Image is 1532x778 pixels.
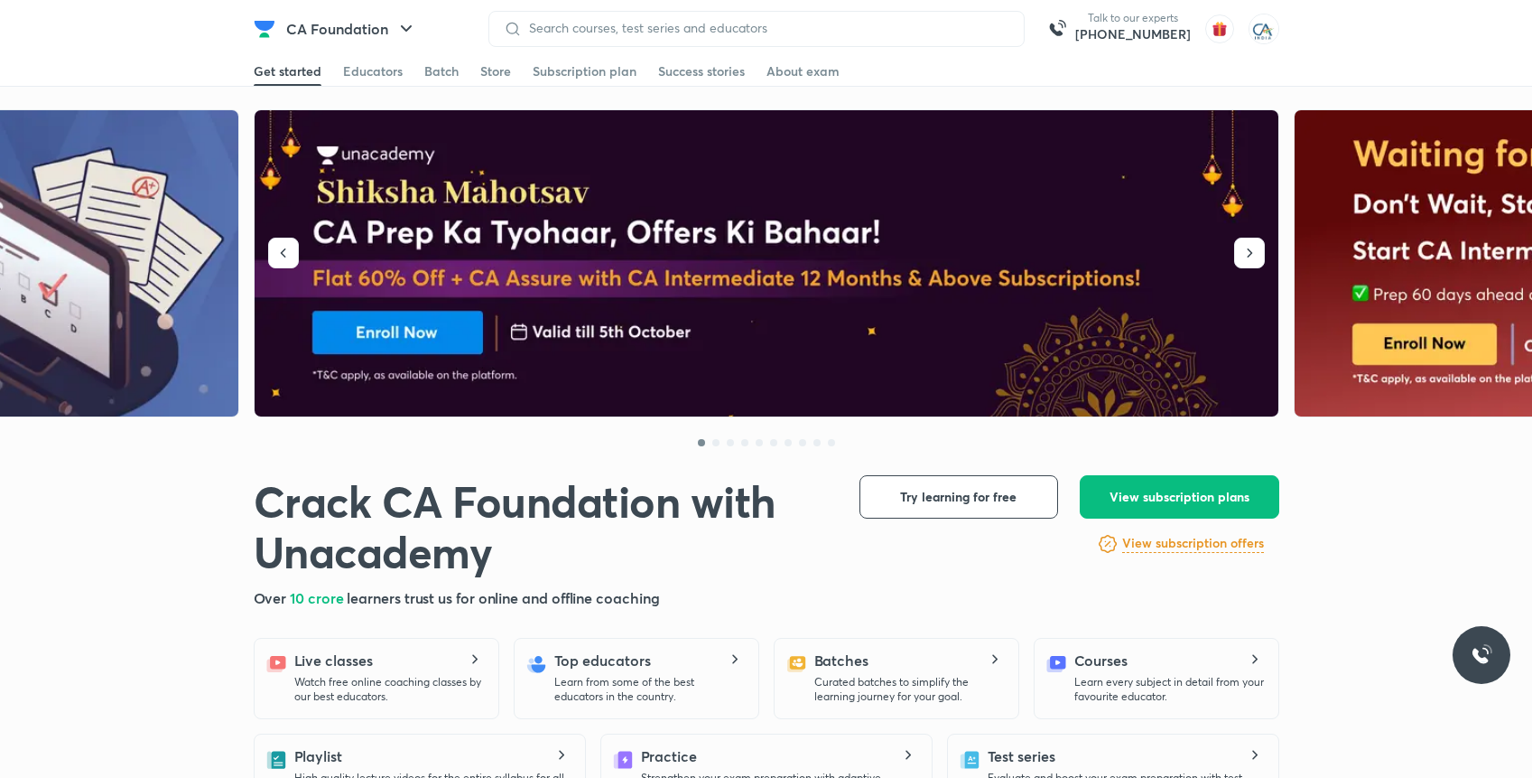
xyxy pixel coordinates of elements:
[766,62,840,80] div: About exam
[988,745,1055,767] h5: Test series
[275,11,428,47] button: CA Foundation
[347,588,659,607] span: learners trust us for online and offline coaching
[254,57,321,86] a: Get started
[533,57,636,86] a: Subscription plan
[480,62,511,80] div: Store
[424,57,459,86] a: Batch
[294,650,373,671] h5: Live classes
[480,57,511,86] a: Store
[859,475,1058,519] button: Try learning for free
[641,745,697,767] h5: Practice
[1074,650,1128,671] h5: Courses
[254,588,291,607] span: Over
[766,57,840,86] a: About exam
[254,62,321,80] div: Get started
[254,18,275,40] img: Company Logo
[1039,11,1075,47] img: call-us
[254,475,831,576] h1: Crack CA Foundation with Unacademy
[522,21,1009,35] input: Search courses, test series and educators
[1122,534,1264,553] h6: View subscription offers
[294,675,484,704] p: Watch free online coaching classes by our best educators.
[1122,533,1264,555] a: View subscription offers
[1075,25,1191,43] a: [PHONE_NUMBER]
[814,675,1004,704] p: Curated batches to simplify the learning journey for your goal.
[294,745,342,767] h5: Playlist
[533,62,636,80] div: Subscription plan
[1249,14,1279,44] img: Hafiz Md Mustafa
[1205,14,1234,43] img: avatar
[290,588,347,607] span: 10 crore
[1074,675,1264,704] p: Learn every subject in detail from your favourite educator.
[1075,11,1191,25] p: Talk to our experts
[900,488,1017,506] span: Try learning for free
[424,62,459,80] div: Batch
[343,62,403,80] div: Educators
[554,675,744,704] p: Learn from some of the best educators in the country.
[814,650,868,671] h5: Batches
[554,650,651,671] h5: Top educators
[1471,644,1492,666] img: ttu
[1080,475,1279,519] button: View subscription plans
[658,57,745,86] a: Success stories
[1110,488,1249,506] span: View subscription plans
[343,57,403,86] a: Educators
[658,62,745,80] div: Success stories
